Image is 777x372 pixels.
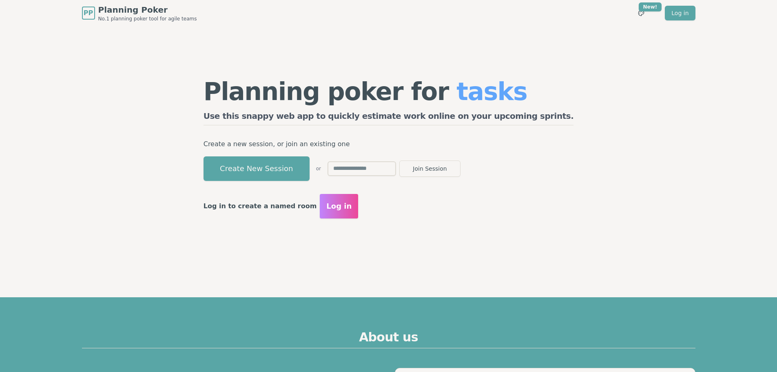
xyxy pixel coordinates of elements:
[204,200,317,212] p: Log in to create a named room
[204,156,310,181] button: Create New Session
[399,160,460,177] button: Join Session
[82,330,695,348] h2: About us
[316,165,321,172] span: or
[204,110,574,125] h2: Use this snappy web app to quickly estimate work online on your upcoming sprints.
[98,16,197,22] span: No.1 planning poker tool for agile teams
[204,79,574,104] h1: Planning poker for
[665,6,695,20] a: Log in
[320,194,358,218] button: Log in
[326,200,352,212] span: Log in
[84,8,93,18] span: PP
[456,77,527,106] span: tasks
[639,2,662,11] div: New!
[634,6,649,20] button: New!
[82,4,197,22] a: PPPlanning PokerNo.1 planning poker tool for agile teams
[98,4,197,16] span: Planning Poker
[204,138,574,150] p: Create a new session, or join an existing one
